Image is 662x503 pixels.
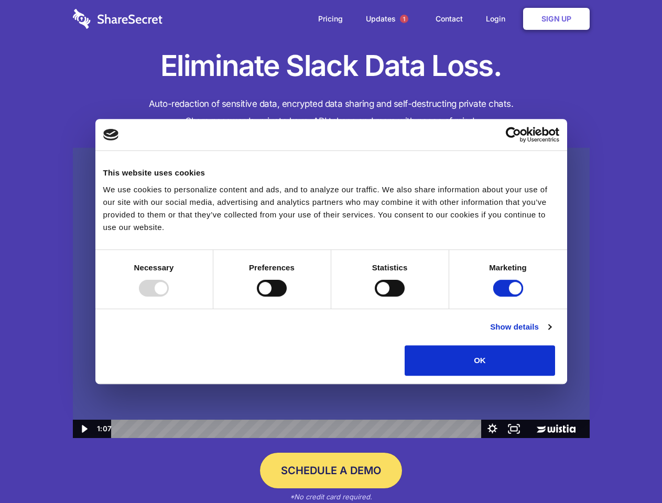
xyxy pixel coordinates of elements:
[425,3,473,35] a: Contact
[610,451,649,490] iframe: Drift Widget Chat Controller
[405,345,555,376] button: OK
[372,263,408,272] strong: Statistics
[489,263,527,272] strong: Marketing
[249,263,295,272] strong: Preferences
[73,148,590,439] img: Sharesecret
[525,420,589,438] a: Wistia Logo -- Learn More
[523,8,590,30] a: Sign Up
[503,420,525,438] button: Fullscreen
[475,3,521,35] a: Login
[73,420,94,438] button: Play Video
[73,95,590,130] h4: Auto-redaction of sensitive data, encrypted data sharing and self-destructing private chats. Shar...
[490,321,551,333] a: Show details
[103,129,119,140] img: logo
[400,15,408,23] span: 1
[103,183,559,234] div: We use cookies to personalize content and ads, and to analyze our traffic. We also share informat...
[73,47,590,85] h1: Eliminate Slack Data Loss.
[290,493,372,501] em: *No credit card required.
[260,453,402,488] a: Schedule a Demo
[468,127,559,143] a: Usercentrics Cookiebot - opens in a new window
[120,420,476,438] div: Playbar
[308,3,353,35] a: Pricing
[103,167,559,179] div: This website uses cookies
[134,263,174,272] strong: Necessary
[482,420,503,438] button: Show settings menu
[73,9,162,29] img: logo-wordmark-white-trans-d4663122ce5f474addd5e946df7df03e33cb6a1c49d2221995e7729f52c070b2.svg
